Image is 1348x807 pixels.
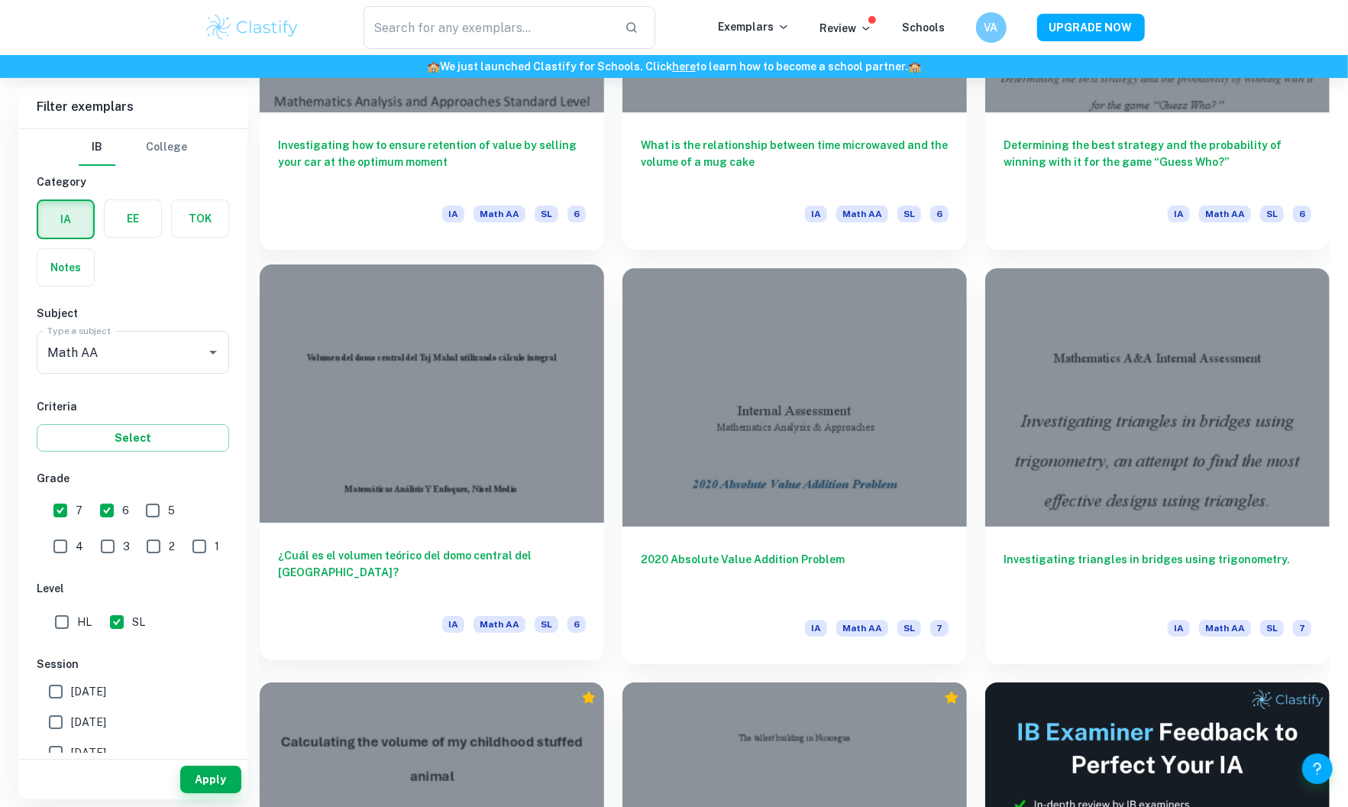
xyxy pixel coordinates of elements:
[169,538,175,555] span: 2
[1302,754,1333,784] button: Help and Feedback
[1004,137,1311,187] h6: Determining the best strategy and the probability of winning with it for the game “Guess Who?”
[1168,620,1190,637] span: IA
[278,547,586,598] h6: ¿Cuál es el volumen teórico del domo central del [GEOGRAPHIC_DATA]?
[976,12,1007,43] button: VA
[37,656,229,672] h6: Session
[567,616,586,633] span: 6
[204,12,301,43] img: Clastify logo
[47,324,111,337] label: Type a subject
[37,580,229,597] h6: Level
[278,137,586,187] h6: Investigating how to ensure retention of value by selling your car at the optimum moment
[719,18,790,35] p: Exemplars
[897,206,921,222] span: SL
[37,305,229,322] h6: Subject
[622,268,967,664] a: 2020 Absolute Value Addition ProblemIAMath AASL7
[805,206,827,222] span: IA
[474,616,525,633] span: Math AA
[641,551,949,601] h6: 2020 Absolute Value Addition Problem
[3,58,1345,75] h6: We just launched Clastify for Schools. Click to learn how to become a school partner.
[1199,620,1251,637] span: Math AA
[37,173,229,190] h6: Category
[944,690,959,705] div: Premium
[985,268,1330,664] a: Investigating triangles in bridges using trigonometry.IAMath AASL7
[903,21,946,34] a: Schools
[364,6,613,49] input: Search for any exemplars...
[982,19,1000,36] h6: VA
[897,620,921,637] span: SL
[567,206,586,222] span: 6
[442,206,464,222] span: IA
[76,538,83,555] span: 4
[581,690,596,705] div: Premium
[132,614,145,630] span: SL
[442,616,464,633] span: IA
[77,614,92,630] span: HL
[172,200,228,237] button: TOK
[37,398,229,415] h6: Criteria
[180,766,241,793] button: Apply
[1260,620,1284,637] span: SL
[71,714,106,731] span: [DATE]
[535,616,558,633] span: SL
[474,206,525,222] span: Math AA
[146,129,187,166] button: College
[1168,206,1190,222] span: IA
[37,470,229,487] h6: Grade
[1199,206,1251,222] span: Math AA
[805,620,827,637] span: IA
[836,620,888,637] span: Math AA
[820,20,872,37] p: Review
[105,200,161,237] button: EE
[260,268,604,664] a: ¿Cuál es el volumen teórico del domo central del [GEOGRAPHIC_DATA]?IAMath AASL6
[1004,551,1311,601] h6: Investigating triangles in bridges using trigonometry.
[18,86,247,128] h6: Filter exemplars
[79,129,187,166] div: Filter type choice
[202,342,224,363] button: Open
[930,206,949,222] span: 6
[1293,620,1311,637] span: 7
[122,502,129,519] span: 6
[672,60,696,73] a: here
[427,60,440,73] span: 🏫
[76,502,82,519] span: 7
[38,201,93,238] button: IA
[123,538,130,555] span: 3
[71,683,106,700] span: [DATE]
[1293,206,1311,222] span: 6
[535,206,558,222] span: SL
[168,502,175,519] span: 5
[908,60,921,73] span: 🏫
[71,744,106,761] span: [DATE]
[1037,14,1145,41] button: UPGRADE NOW
[641,137,949,187] h6: What is the relationship between time microwaved and the volume of a mug cake
[37,424,229,452] button: Select
[836,206,888,222] span: Math AA
[1260,206,1284,222] span: SL
[930,620,949,637] span: 7
[215,538,219,555] span: 1
[79,129,115,166] button: IB
[37,249,94,286] button: Notes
